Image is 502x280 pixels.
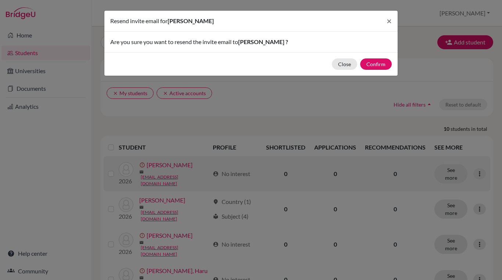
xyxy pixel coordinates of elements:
[387,15,392,26] span: ×
[110,37,392,46] p: Are you sure you want to resend the invite email to
[238,38,288,45] span: [PERSON_NAME] ?
[332,58,357,70] button: Close
[381,11,398,31] button: Close
[360,58,392,70] button: Confirm
[168,17,214,24] span: [PERSON_NAME]
[110,17,168,24] span: Resend invite email for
